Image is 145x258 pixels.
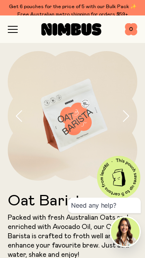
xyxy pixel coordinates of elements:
[8,3,137,19] div: Get 6 pouches for the price of 5 with our Bulk Pack ✨ Free Australian metro shipping for orders $59+
[111,217,139,246] img: agent
[125,23,137,36] button: 0
[68,198,141,213] div: Need any help?
[8,193,137,208] h1: Oat Barista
